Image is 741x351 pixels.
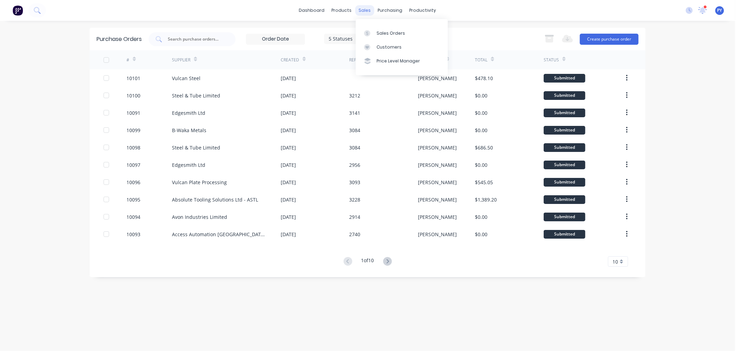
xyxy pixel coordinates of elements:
[377,44,402,50] div: Customers
[281,92,296,99] div: [DATE]
[349,109,360,117] div: 3141
[717,7,722,14] span: PY
[172,231,267,238] div: Access Automation [GEOGRAPHIC_DATA] (Bella Holdings Ltd)
[281,231,296,238] div: [DATE]
[349,92,360,99] div: 3212
[172,127,206,134] div: B-Waka Metals
[475,196,497,203] div: $1,389.20
[281,109,296,117] div: [DATE]
[544,91,585,100] div: Submitted
[172,57,190,63] div: Supplier
[418,75,457,82] div: [PERSON_NAME]
[126,161,140,169] div: 10097
[580,34,639,45] button: Create purchase order
[475,57,487,63] div: Total
[126,144,140,151] div: 10098
[377,58,420,64] div: Price Level Manager
[97,35,142,43] div: Purchase Orders
[328,5,355,16] div: products
[475,231,487,238] div: $0.00
[418,161,457,169] div: [PERSON_NAME]
[418,92,457,99] div: [PERSON_NAME]
[349,144,360,151] div: 3084
[544,195,585,204] div: Submitted
[172,92,220,99] div: Steel & Tube Limited
[126,57,129,63] div: #
[246,34,305,44] input: Order Date
[544,213,585,221] div: Submitted
[349,127,360,134] div: 3084
[172,161,205,169] div: Edgesmith Ltd
[349,196,360,203] div: 3228
[475,213,487,221] div: $0.00
[126,179,140,186] div: 10096
[172,144,220,151] div: Steel & Tube Limited
[126,127,140,134] div: 10099
[406,5,440,16] div: productivity
[167,36,225,43] input: Search purchase orders...
[281,179,296,186] div: [DATE]
[349,161,360,169] div: 2956
[355,5,374,16] div: sales
[418,179,457,186] div: [PERSON_NAME]
[544,74,585,83] div: Submitted
[349,213,360,221] div: 2914
[361,257,374,267] div: 1 of 10
[475,127,487,134] div: $0.00
[172,109,205,117] div: Edgesmith Ltd
[475,179,493,186] div: $545.05
[544,57,559,63] div: Status
[126,213,140,221] div: 10094
[281,196,296,203] div: [DATE]
[329,35,379,42] div: 5 Statuses
[172,196,258,203] div: Absolute Tooling Solutions Ltd - ASTL
[126,231,140,238] div: 10093
[374,5,406,16] div: purchasing
[172,75,200,82] div: Vulcan Steel
[544,143,585,152] div: Submitted
[126,109,140,117] div: 10091
[281,144,296,151] div: [DATE]
[172,213,227,221] div: Avon Industries Limited
[544,178,585,187] div: Submitted
[418,196,457,203] div: [PERSON_NAME]
[544,126,585,135] div: Submitted
[418,231,457,238] div: [PERSON_NAME]
[475,144,493,151] div: $686.50
[475,161,487,169] div: $0.00
[349,57,372,63] div: Reference
[418,144,457,151] div: [PERSON_NAME]
[172,179,227,186] div: Vulcan Plate Processing
[544,230,585,239] div: Submitted
[612,258,618,265] span: 10
[418,109,457,117] div: [PERSON_NAME]
[13,5,23,16] img: Factory
[349,179,360,186] div: 3093
[281,161,296,169] div: [DATE]
[281,127,296,134] div: [DATE]
[475,109,487,117] div: $0.00
[544,109,585,117] div: Submitted
[475,92,487,99] div: $0.00
[377,30,405,36] div: Sales Orders
[356,26,448,40] a: Sales Orders
[418,213,457,221] div: [PERSON_NAME]
[418,127,457,134] div: [PERSON_NAME]
[126,196,140,203] div: 10095
[296,5,328,16] a: dashboard
[356,40,448,54] a: Customers
[349,231,360,238] div: 2740
[544,161,585,169] div: Submitted
[281,75,296,82] div: [DATE]
[281,57,299,63] div: Created
[475,75,493,82] div: $478.10
[356,54,448,68] a: Price Level Manager
[281,213,296,221] div: [DATE]
[126,92,140,99] div: 10100
[126,75,140,82] div: 10101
